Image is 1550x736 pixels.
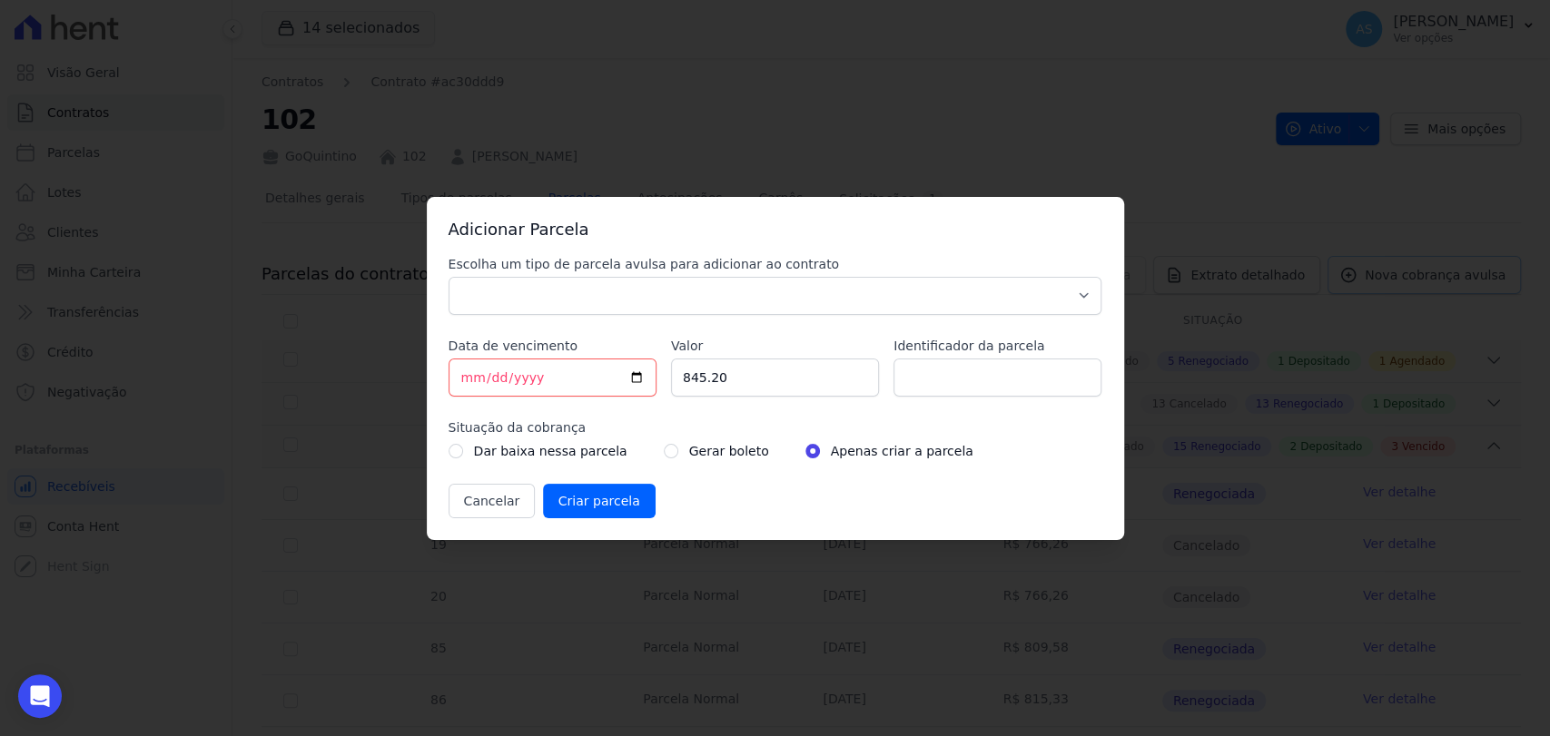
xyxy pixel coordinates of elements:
[689,440,769,462] label: Gerar boleto
[543,484,656,518] input: Criar parcela
[18,674,62,718] div: Open Intercom Messenger
[831,440,973,462] label: Apenas criar a parcela
[671,337,879,355] label: Valor
[474,440,627,462] label: Dar baixa nessa parcela
[449,484,536,518] button: Cancelar
[449,255,1102,273] label: Escolha um tipo de parcela avulsa para adicionar ao contrato
[449,219,1102,240] h3: Adicionar Parcela
[449,418,1102,437] label: Situação da cobrança
[893,337,1101,355] label: Identificador da parcela
[449,337,657,355] label: Data de vencimento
